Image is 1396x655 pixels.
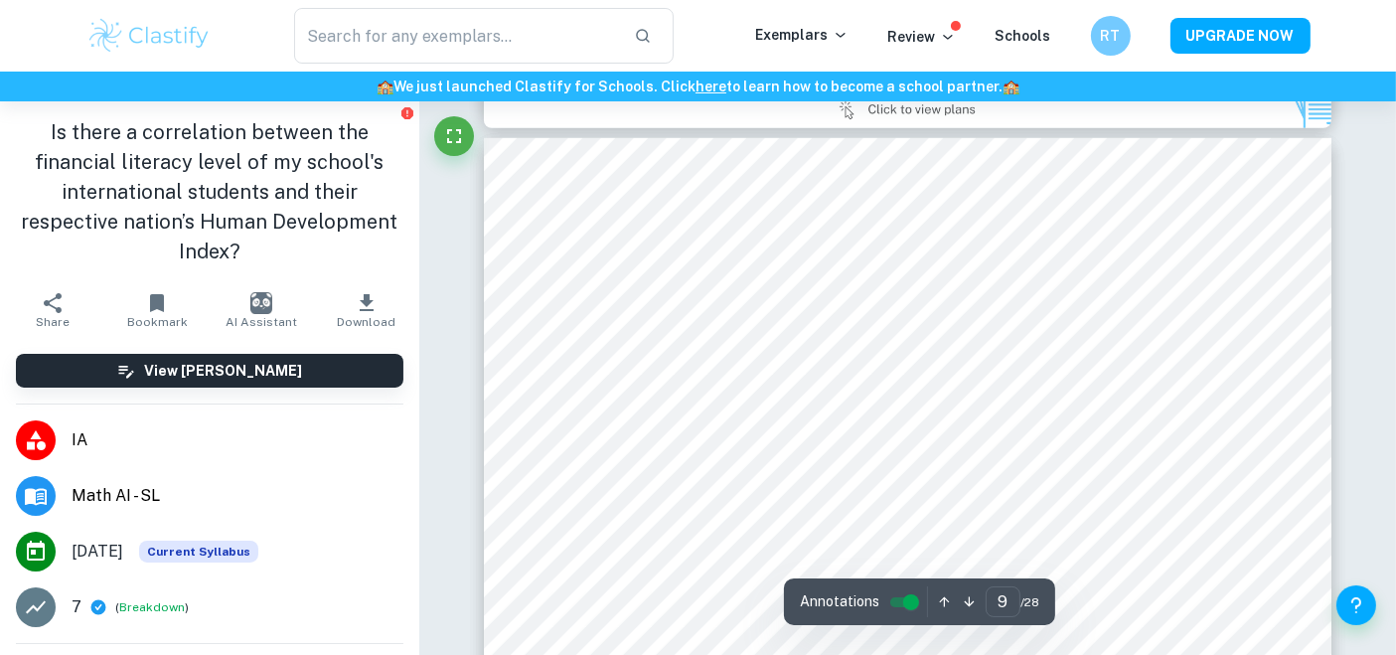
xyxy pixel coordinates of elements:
[72,595,81,619] p: 7
[888,26,956,48] p: Review
[115,598,189,617] span: ( )
[139,541,258,563] div: This exemplar is based on the current syllabus. Feel free to refer to it for inspiration/ideas wh...
[434,116,474,156] button: Fullscreen
[210,282,314,338] button: AI Assistant
[1099,25,1122,47] h6: RT
[377,79,393,94] span: 🏫
[800,591,879,612] span: Annotations
[36,315,70,329] span: Share
[127,315,188,329] span: Bookmark
[1170,18,1311,54] button: UPGRADE NOW
[996,28,1051,44] a: Schools
[86,16,213,56] img: Clastify logo
[139,541,258,563] span: Current Syllabus
[4,76,1392,97] h6: We just launched Clastify for Schools. Click to learn how to become a school partner.
[294,8,619,64] input: Search for any exemplars...
[337,315,395,329] span: Download
[756,24,849,46] p: Exemplars
[72,428,403,452] span: IA
[144,360,302,382] h6: View [PERSON_NAME]
[1020,593,1039,611] span: / 28
[1091,16,1131,56] button: RT
[250,292,272,314] img: AI Assistant
[314,282,418,338] button: Download
[16,117,403,266] h1: Is there a correlation between the financial literacy level of my school's international students...
[16,354,403,388] button: View [PERSON_NAME]
[104,282,209,338] button: Bookmark
[696,79,726,94] a: here
[72,540,123,564] span: [DATE]
[119,598,185,616] button: Breakdown
[400,105,415,120] button: Report issue
[1003,79,1019,94] span: 🏫
[226,315,297,329] span: AI Assistant
[72,484,403,508] span: Math AI - SL
[1336,585,1376,625] button: Help and Feedback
